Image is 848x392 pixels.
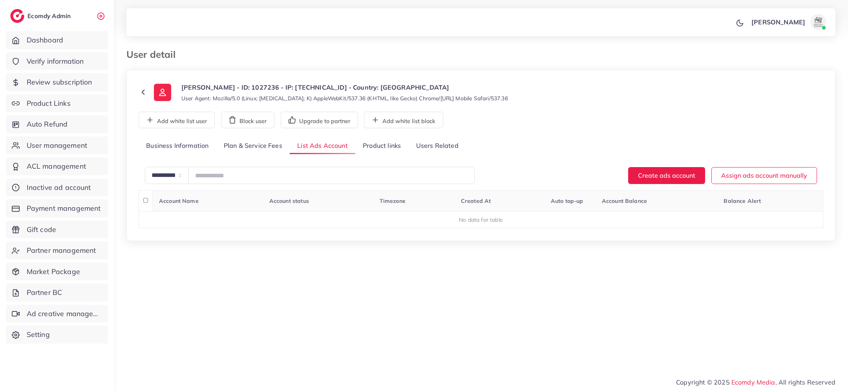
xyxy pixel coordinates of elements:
span: Timezone [380,197,406,204]
p: [PERSON_NAME] [751,17,805,27]
a: Setting [6,326,108,344]
a: Review subscription [6,73,108,91]
button: Upgrade to partner [281,112,358,128]
span: Partner management [27,245,96,256]
a: Product links [355,138,408,155]
span: , All rights Reserved [775,377,835,387]
button: Block user [221,112,274,128]
button: Assign ads account manually [711,167,817,184]
a: Ecomdy Media [731,378,775,386]
a: Dashboard [6,31,108,49]
span: Account Balance [602,197,647,204]
span: User management [27,140,87,151]
a: Plan & Service Fees [216,138,290,155]
p: [PERSON_NAME] - ID: 1027236 - IP: [TECHNICAL_ID] - Country: [GEOGRAPHIC_DATA] [181,83,508,92]
a: List Ads Account [290,138,355,155]
span: Copyright © 2025 [676,377,835,387]
span: Review subscription [27,77,92,87]
a: Market Package [6,263,108,281]
a: Product Links [6,94,108,112]
img: avatar [810,14,826,30]
span: Dashboard [27,35,63,45]
span: Created At [461,197,491,204]
span: Inactive ad account [27,182,91,193]
a: ACL management [6,157,108,175]
span: Account Name [159,197,199,204]
button: Create ads account [628,167,705,184]
span: Verify information [27,56,84,66]
button: Add white list user [139,112,215,128]
a: Inactive ad account [6,179,108,197]
img: ic-user-info.36bf1079.svg [154,84,171,101]
h3: User detail [126,49,182,60]
a: User management [6,136,108,155]
a: Auto Refund [6,115,108,133]
div: No data for table [143,216,819,224]
a: Payment management [6,199,108,217]
button: Add white list block [364,112,443,128]
a: Gift code [6,221,108,239]
span: Setting [27,329,50,340]
span: Product Links [27,98,71,109]
img: logo [10,9,24,23]
span: Market Package [27,267,80,277]
small: User Agent: Mozilla/5.0 (Linux; [MEDICAL_DATA]; K) AppleWebKit/537.36 (KHTML, like Gecko) Chrome/... [181,94,508,102]
a: Partner BC [6,283,108,302]
a: Ad creative management [6,305,108,323]
span: Partner BC [27,287,62,298]
a: [PERSON_NAME]avatar [747,14,829,30]
a: logoEcomdy Admin [10,9,73,23]
span: Ad creative management [27,309,102,319]
span: Payment management [27,203,101,213]
span: Gift code [27,225,56,235]
span: Balance Alert [724,197,761,204]
a: Users Related [408,138,466,155]
a: Verify information [6,52,108,70]
span: Auto Refund [27,119,68,129]
span: Auto top-up [551,197,583,204]
span: ACL management [27,161,86,171]
h2: Ecomdy Admin [27,12,73,20]
a: Business Information [139,138,216,155]
a: Partner management [6,241,108,259]
span: Account status [269,197,309,204]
